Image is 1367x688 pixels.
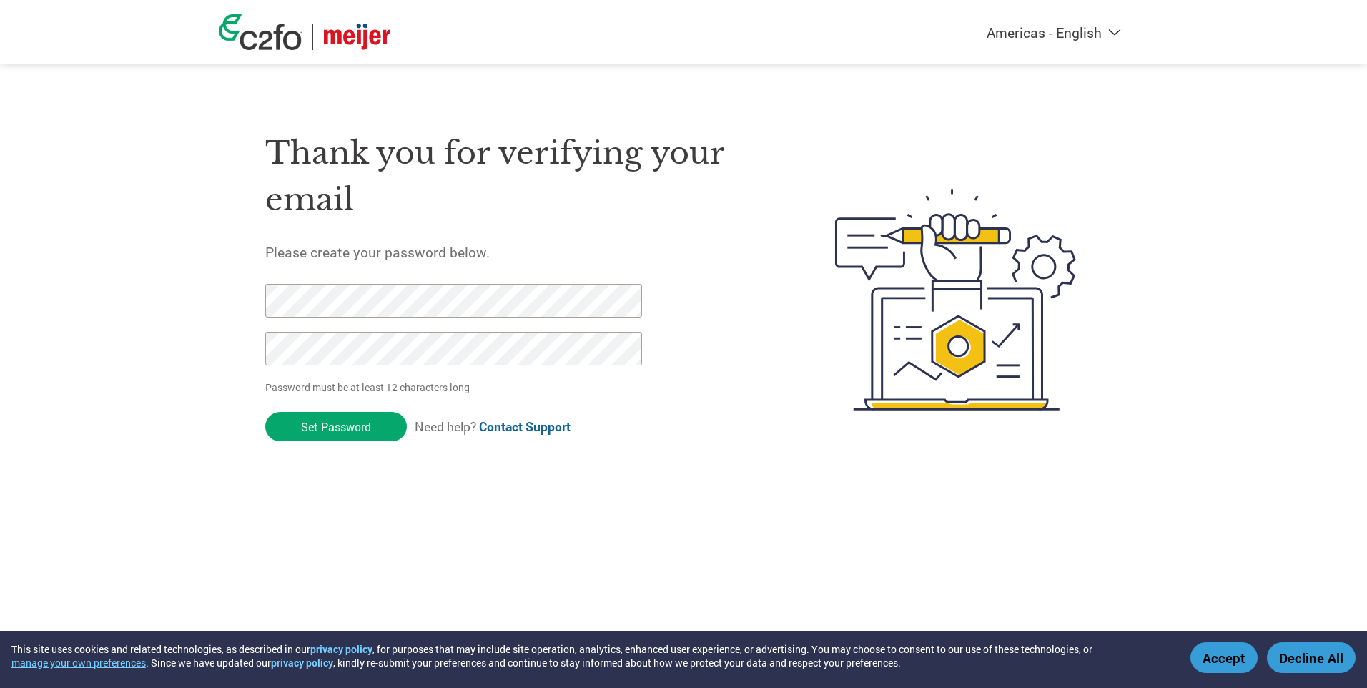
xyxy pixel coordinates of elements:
[265,243,767,261] h5: Please create your password below.
[415,418,571,435] span: Need help?
[479,418,571,435] a: Contact Support
[265,380,647,395] p: Password must be at least 12 characters long
[1267,642,1356,673] button: Decline All
[809,110,1102,489] img: create-password
[265,130,767,222] h1: Thank you for verifying your email
[1190,642,1258,673] button: Accept
[271,656,333,669] a: privacy policy
[219,14,302,50] img: c2fo logo
[11,642,1170,669] div: This site uses cookies and related technologies, as described in our , for purposes that may incl...
[310,642,372,656] a: privacy policy
[324,24,390,50] img: Meijer
[11,656,146,669] button: manage your own preferences
[265,412,407,441] input: Set Password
